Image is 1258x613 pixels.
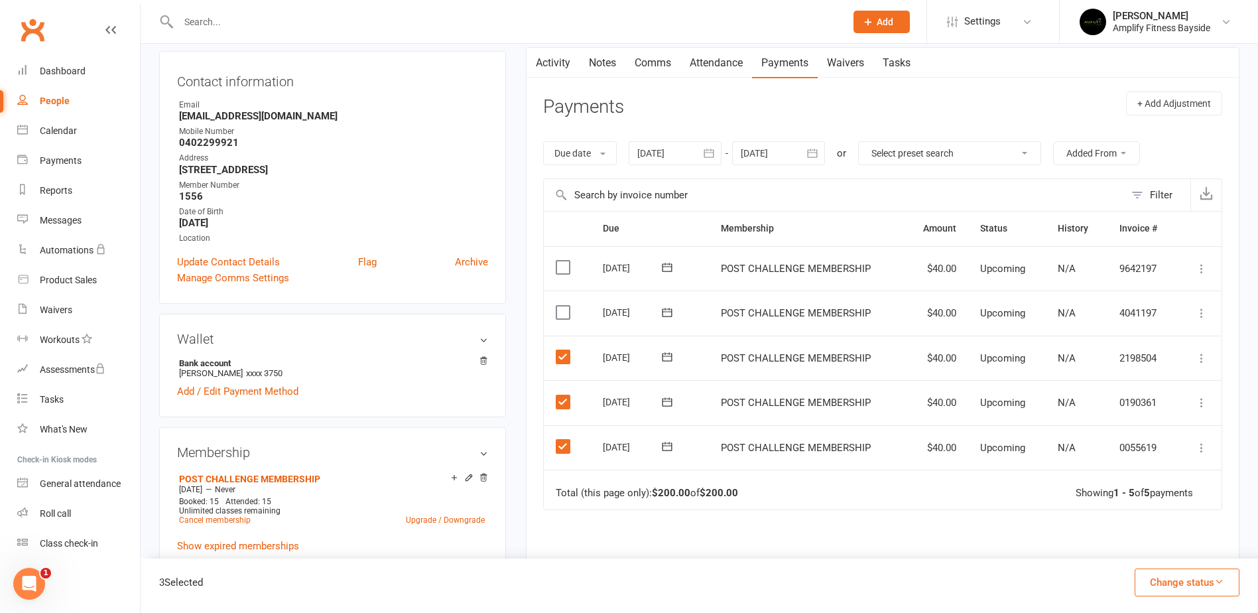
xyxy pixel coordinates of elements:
td: $40.00 [905,291,969,336]
a: General attendance kiosk mode [17,469,140,499]
td: $40.00 [905,246,969,291]
div: [DATE] [603,437,664,457]
div: — [176,484,488,495]
h3: Wallet [177,332,488,346]
span: Upcoming [980,263,1025,275]
button: + Add Adjustment [1126,92,1222,115]
a: Tasks [17,385,140,415]
span: [DATE] [179,485,202,494]
a: Product Sales [17,265,140,295]
a: What's New [17,415,140,444]
span: Upcoming [980,307,1025,319]
td: $40.00 [905,380,969,425]
span: N/A [1058,263,1076,275]
li: [PERSON_NAME] [177,356,488,380]
td: 0190361 [1107,380,1177,425]
a: Add / Edit Payment Method [177,383,298,399]
div: Total (this page only): of [556,488,738,499]
span: POST CHALLENGE MEMBERSHIP [721,263,871,275]
a: Comms [625,48,680,78]
strong: $200.00 [700,487,738,499]
a: Assessments [17,355,140,385]
button: Due date [543,141,617,165]
strong: 5 [1144,487,1150,499]
span: Unlimited classes remaining [179,506,281,515]
div: or [837,145,846,161]
strong: $200.00 [652,487,690,499]
h3: Contact information [177,69,488,89]
div: Messages [40,215,82,226]
button: Added From [1053,141,1140,165]
div: General attendance [40,478,121,489]
td: 4041197 [1107,291,1177,336]
a: POST CHALLENGE MEMBERSHIP [179,474,320,484]
strong: Bank account [179,358,481,368]
iframe: Intercom live chat [13,568,45,600]
span: Add [877,17,893,27]
a: Payments [752,48,818,78]
div: [DATE] [603,391,664,412]
div: People [40,96,70,106]
span: Booked: 15 [179,497,219,506]
a: Cancel membership [179,515,251,525]
th: Invoice # [1107,212,1177,245]
td: 0055619 [1107,425,1177,470]
div: What's New [40,424,88,435]
a: Workouts [17,325,140,355]
a: Manage Comms Settings [177,270,289,286]
div: Dashboard [40,66,86,76]
div: Product Sales [40,275,97,285]
div: [PERSON_NAME] [1113,10,1210,22]
a: Waivers [17,295,140,325]
th: History [1046,212,1107,245]
div: Automations [40,245,94,255]
a: Activity [527,48,580,78]
a: Calendar [17,116,140,146]
strong: [DATE] [179,217,488,229]
a: Archive [455,254,488,270]
span: Never [215,485,235,494]
div: Workouts [40,334,80,345]
a: Automations [17,236,140,265]
input: Search by invoice number [544,179,1125,211]
div: Payments [40,155,82,166]
span: Attended: 15 [225,497,271,506]
h3: Membership [177,445,488,460]
strong: 0402299921 [179,137,488,149]
div: Filter [1150,187,1172,203]
th: Amount [905,212,969,245]
th: Status [968,212,1046,245]
div: Roll call [40,508,71,519]
a: Flag [358,254,377,270]
div: Member Number [179,179,488,192]
div: [DATE] [603,257,664,278]
a: Messages [17,206,140,236]
a: Clubworx [16,13,49,46]
span: N/A [1058,352,1076,364]
div: Amplify Fitness Bayside [1113,22,1210,34]
th: Membership [709,212,905,245]
strong: [EMAIL_ADDRESS][DOMAIN_NAME] [179,110,488,122]
span: Upcoming [980,397,1025,409]
a: Update Contact Details [177,254,280,270]
div: [DATE] [603,302,664,322]
span: Upcoming [980,352,1025,364]
a: Tasks [873,48,920,78]
img: thumb_image1596355059.png [1080,9,1106,35]
th: Due [591,212,709,245]
span: 1 [40,568,51,579]
span: xxxx 3750 [246,368,283,378]
div: Waivers [40,305,72,315]
td: 2198504 [1107,336,1177,381]
div: Assessments [40,364,105,375]
div: Reports [40,185,72,196]
strong: [STREET_ADDRESS] [179,164,488,176]
button: Change status [1135,569,1239,596]
strong: 1 - 5 [1113,487,1135,499]
a: People [17,86,140,116]
a: Class kiosk mode [17,529,140,559]
input: Search... [174,13,836,31]
a: Waivers [818,48,873,78]
span: N/A [1058,307,1076,319]
a: Dashboard [17,56,140,86]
